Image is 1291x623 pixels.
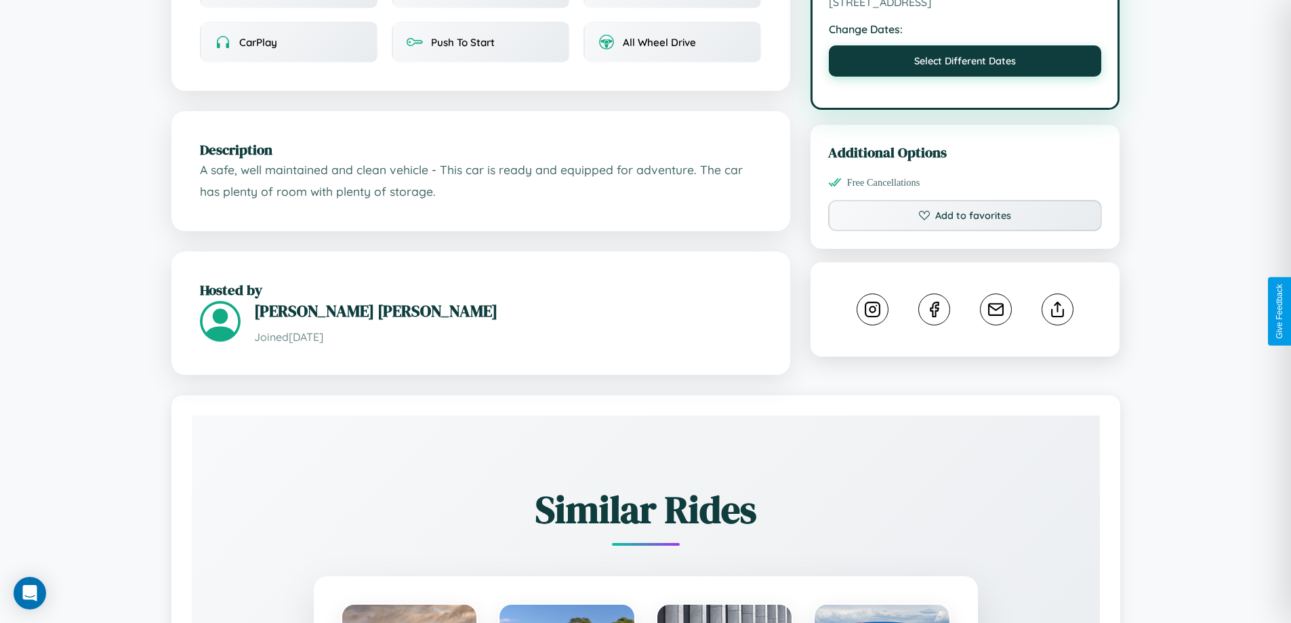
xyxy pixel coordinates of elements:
button: Select Different Dates [829,45,1102,77]
h2: Hosted by [200,280,762,300]
button: Add to favorites [828,200,1103,231]
h2: Similar Rides [239,483,1052,536]
span: CarPlay [239,36,277,49]
div: Give Feedback [1275,284,1284,339]
h2: Description [200,140,762,159]
span: All Wheel Drive [623,36,696,49]
div: Open Intercom Messenger [14,577,46,609]
h3: [PERSON_NAME] [PERSON_NAME] [254,300,762,322]
span: Free Cancellations [847,177,920,188]
h3: Additional Options [828,142,1103,162]
p: Joined [DATE] [254,327,762,347]
p: A safe, well maintained and clean vehicle - This car is ready and equipped for adventure. The car... [200,159,762,202]
span: Push To Start [431,36,495,49]
strong: Change Dates: [829,22,1102,36]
